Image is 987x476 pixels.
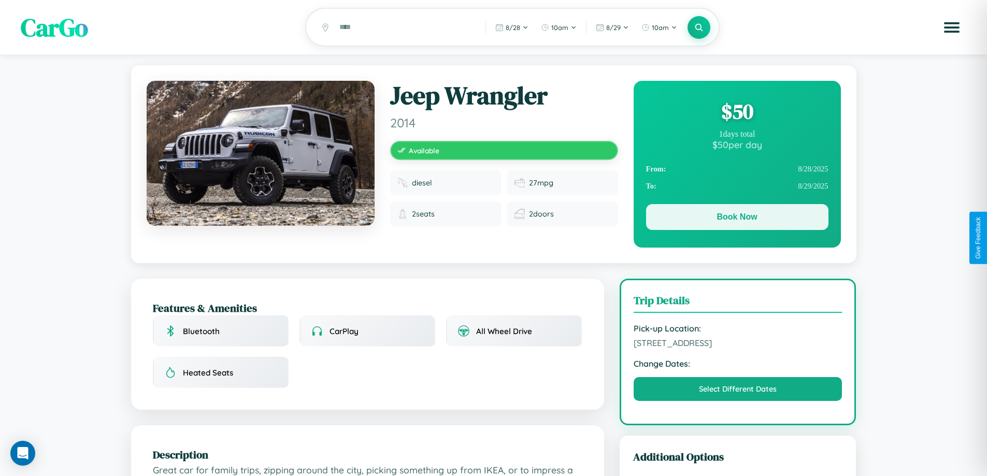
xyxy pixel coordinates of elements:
[330,326,359,336] span: CarPlay
[652,23,669,32] span: 10am
[591,19,634,36] button: 8/29
[536,19,582,36] button: 10am
[514,209,525,219] img: Doors
[490,19,534,36] button: 8/28
[646,129,828,139] div: 1 days total
[412,178,432,187] span: diesel
[636,19,682,36] button: 10am
[153,300,582,315] h2: Features & Amenities
[646,182,656,191] strong: To:
[646,178,828,195] div: 8 / 29 / 2025
[634,377,842,401] button: Select Different Dates
[409,146,439,155] span: Available
[646,161,828,178] div: 8 / 28 / 2025
[21,10,88,45] span: CarGo
[937,13,966,42] button: Open menu
[390,115,618,131] span: 2014
[390,81,618,111] h1: Jeep Wrangler
[10,441,35,466] div: Open Intercom Messenger
[529,209,554,219] span: 2 doors
[633,449,843,464] h3: Additional Options
[646,139,828,150] div: $ 50 per day
[646,165,666,174] strong: From:
[506,23,520,32] span: 8 / 28
[634,323,842,334] strong: Pick-up Location:
[634,293,842,313] h3: Trip Details
[606,23,621,32] span: 8 / 29
[646,204,828,230] button: Book Now
[153,447,582,462] h2: Description
[529,178,553,187] span: 27 mpg
[514,178,525,188] img: Fuel efficiency
[634,338,842,348] span: [STREET_ADDRESS]
[412,209,435,219] span: 2 seats
[476,326,532,336] span: All Wheel Drive
[975,217,982,259] div: Give Feedback
[397,178,408,188] img: Fuel type
[183,326,220,336] span: Bluetooth
[646,97,828,125] div: $ 50
[551,23,568,32] span: 10am
[634,358,842,369] strong: Change Dates:
[183,368,233,378] span: Heated Seats
[147,81,375,226] img: Jeep Wrangler 2014
[397,209,408,219] img: Seats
